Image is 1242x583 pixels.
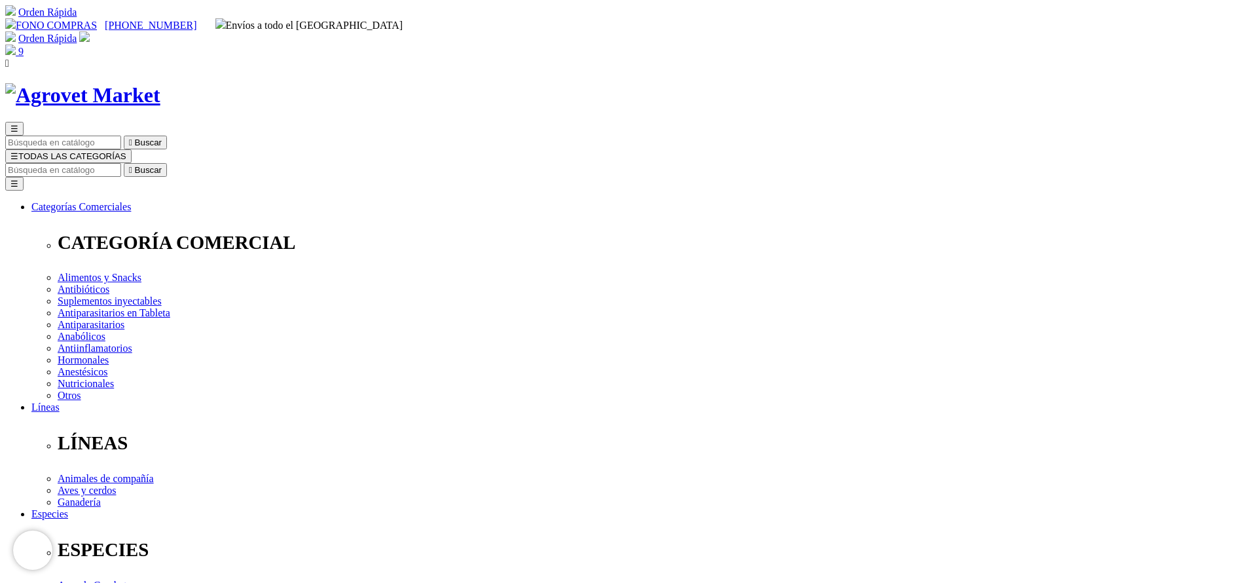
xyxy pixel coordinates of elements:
[58,232,1237,254] p: CATEGORÍA COMERCIAL
[58,343,132,354] a: Antiinflamatorios
[124,163,167,177] button:  Buscar
[18,33,77,44] a: Orden Rápida
[5,163,121,177] input: Buscar
[58,432,1237,454] p: LÍNEAS
[215,20,403,31] span: Envíos a todo el [GEOGRAPHIC_DATA]
[5,45,16,55] img: shopping-bag.svg
[5,122,24,136] button: ☰
[31,508,68,519] a: Especies
[10,124,18,134] span: ☰
[58,272,141,283] a: Alimentos y Snacks
[58,366,107,377] a: Anestésicos
[58,485,116,496] a: Aves y cerdos
[58,539,1237,561] p: ESPECIES
[135,138,162,147] span: Buscar
[129,165,132,175] i: 
[58,497,101,508] a: Ganadería
[18,46,24,57] span: 9
[58,390,81,401] a: Otros
[124,136,167,149] button:  Buscar
[13,531,52,570] iframe: Brevo live chat
[58,307,170,318] a: Antiparasitarios en Tableta
[79,31,90,42] img: user.svg
[58,473,154,484] a: Animales de compañía
[129,138,132,147] i: 
[5,136,121,149] input: Buscar
[58,354,109,366] a: Hormonales
[58,378,114,389] a: Nutricionales
[5,20,97,31] a: FONO COMPRAS
[58,295,162,307] a: Suplementos inyectables
[58,331,105,342] a: Anabólicos
[5,58,9,69] i: 
[5,149,132,163] button: ☰TODAS LAS CATEGORÍAS
[18,7,77,18] a: Orden Rápida
[5,177,24,191] button: ☰
[5,83,160,107] img: Agrovet Market
[5,18,16,29] img: phone.svg
[5,31,16,42] img: shopping-cart.svg
[58,284,109,295] a: Antibióticos
[10,151,18,161] span: ☰
[79,33,90,44] a: Acceda a su cuenta de cliente
[135,165,162,175] span: Buscar
[215,18,226,29] img: delivery-truck.svg
[105,20,196,31] a: [PHONE_NUMBER]
[5,46,24,57] a: 9
[31,402,60,413] a: Líneas
[31,201,131,212] a: Categorías Comerciales
[58,319,124,330] a: Antiparasitarios
[5,5,16,16] img: shopping-cart.svg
